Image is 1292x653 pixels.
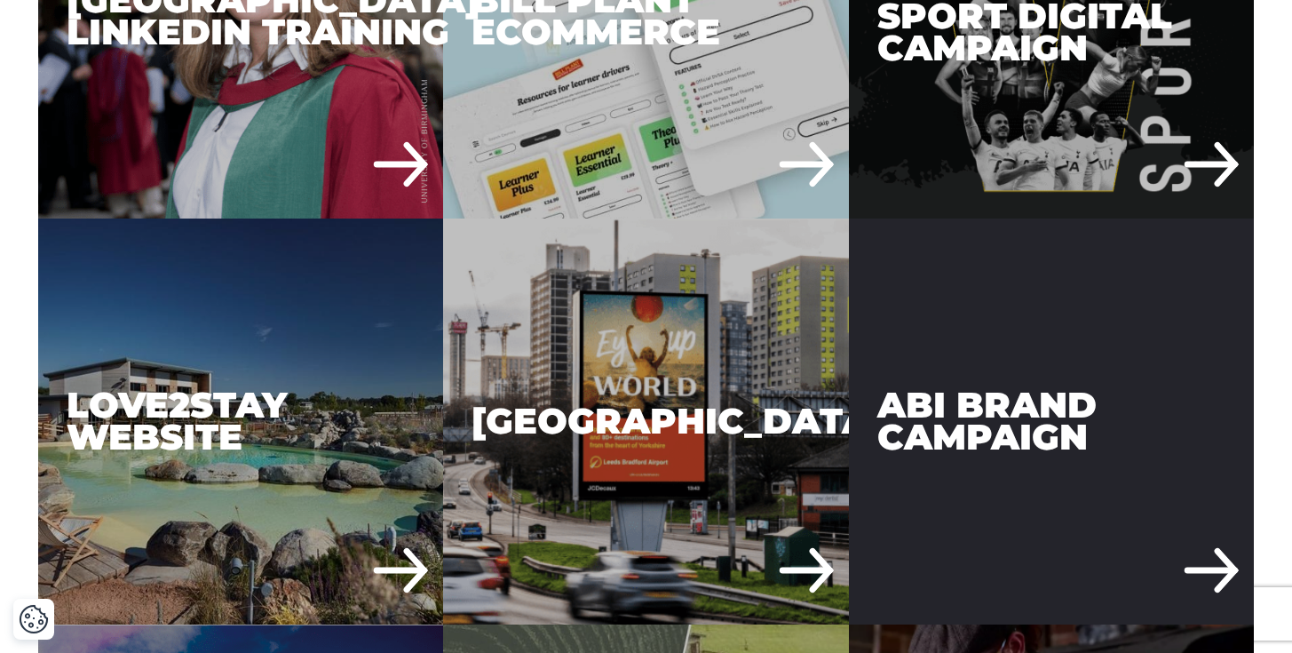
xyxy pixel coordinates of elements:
[849,219,1255,625] div: ABI Brand Campaign
[196,105,299,116] div: Keywords by Traffic
[28,46,43,60] img: website_grey.svg
[38,219,444,625] div: Love2Stay Website
[48,103,62,117] img: tab_domain_overview_orange.svg
[849,219,1255,625] a: ABI Brand Campaign ABI Brand Campaign
[46,46,195,60] div: Domain: [DOMAIN_NAME]
[443,219,849,625] div: [GEOGRAPHIC_DATA]
[19,604,49,634] button: Cookie Settings
[443,219,849,625] a: Leeds Bradford Airport [GEOGRAPHIC_DATA]
[50,28,87,43] div: v 4.0.25
[19,604,49,634] img: Revisit consent button
[177,103,191,117] img: tab_keywords_by_traffic_grey.svg
[38,219,444,625] a: Love2Stay Website Love2Stay Website
[28,28,43,43] img: logo_orange.svg
[67,105,159,116] div: Domain Overview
